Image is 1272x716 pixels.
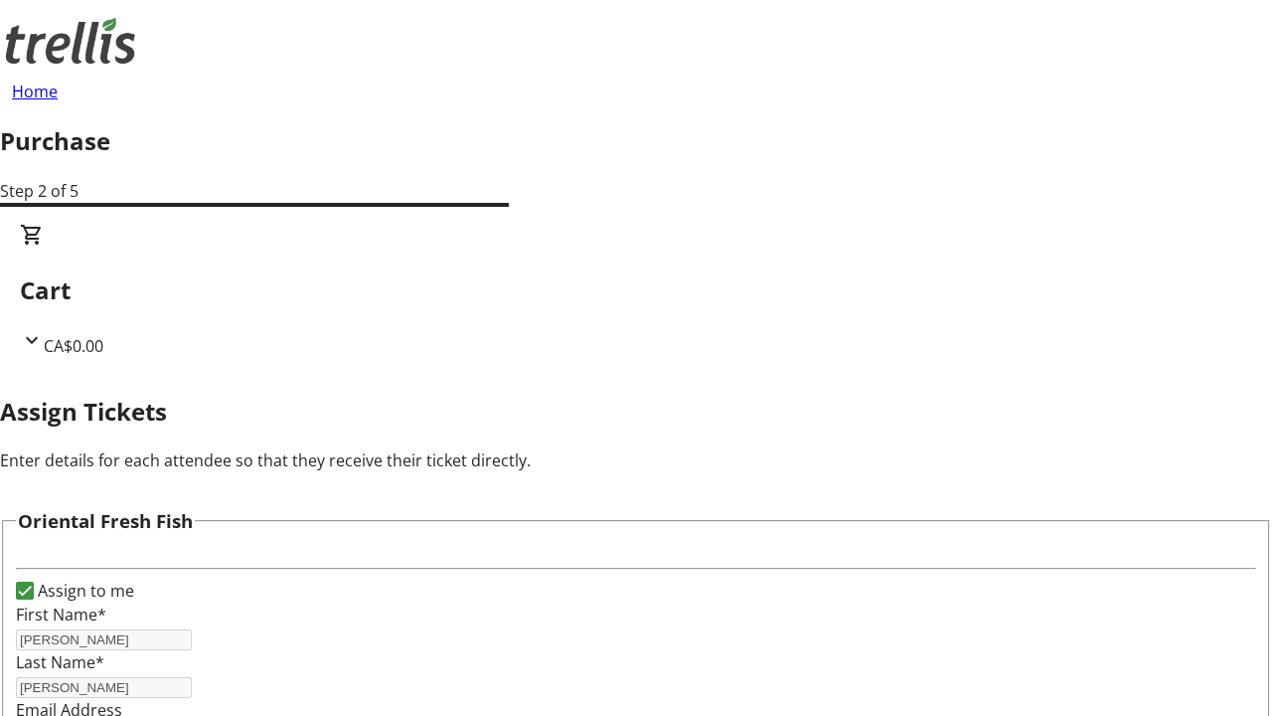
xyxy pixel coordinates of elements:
[20,223,1252,358] div: CartCA$0.00
[16,651,104,673] label: Last Name*
[44,335,103,357] span: CA$0.00
[34,579,134,603] label: Assign to me
[18,507,193,535] h3: Oriental Fresh Fish
[20,272,1252,308] h2: Cart
[16,604,106,626] label: First Name*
